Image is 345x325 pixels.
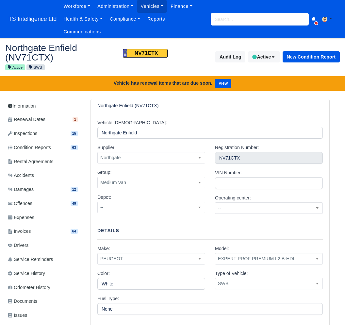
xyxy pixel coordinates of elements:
[215,169,242,177] label: VIN Number:
[8,130,37,137] span: Inspections
[5,267,80,280] a: Service History
[215,51,245,62] button: Audit Log
[215,202,323,214] span: --
[8,256,53,263] span: Service Reminders
[215,270,248,277] label: Type of Vehicle:
[8,242,28,249] span: Drivers
[215,255,322,263] span: EXPERT PROF PREMIUM L2 B-HDI
[97,177,205,188] span: Medium Van
[5,225,80,238] a: Invoices 64
[5,127,80,140] a: Inspections 15
[283,51,340,62] button: New Condition Report
[215,278,323,289] span: SWB
[60,13,106,26] a: Health & Safety
[215,79,231,88] a: View
[97,295,119,302] label: Fuel Type:
[71,229,78,234] span: 64
[8,298,37,305] span: Documents
[71,201,78,206] span: 49
[98,203,205,212] span: --
[26,64,45,70] small: SWB
[71,187,78,192] span: 12
[97,245,110,252] label: Make:
[8,228,31,235] span: Invoices
[71,131,78,136] span: 15
[5,211,80,224] a: Expenses
[5,295,80,308] a: Documents
[98,154,205,162] span: Northgate
[8,200,32,207] span: Offences
[5,100,80,112] a: Information
[215,144,259,151] label: Registration Number:
[97,228,119,233] strong: Details
[5,43,168,62] h2: Northgate Enfield (NV71CTX)
[5,281,80,294] a: Odometer History
[215,280,322,288] span: SWB
[5,12,60,26] span: TS Intelligence Ltd
[248,51,280,62] button: Active
[123,49,168,58] span: NV71CTX
[60,26,105,38] a: Communications
[97,152,205,163] span: Northgate
[8,214,34,221] span: Expenses
[5,13,60,26] a: TS Intelligence Ltd
[144,13,169,26] a: Reports
[5,141,80,154] a: Condition Reports 63
[215,204,322,212] span: --
[73,117,78,122] span: 1
[8,144,51,151] span: Condition Reports
[211,13,309,26] input: Search...
[215,152,323,164] input: Vehicle number plate, model/make will be populated automatically!
[97,169,112,176] label: Group:
[97,127,323,139] input: e.g. Vehicle1
[106,13,144,26] a: Compliance
[8,270,45,277] span: Service History
[98,179,205,187] span: Medium Van
[5,309,80,322] a: Issues
[5,183,80,196] a: Damages 12
[215,253,323,265] span: EXPERT PROF PREMIUM L2 B-HDI
[215,194,251,202] label: Operating center:
[5,239,80,252] a: Drivers
[98,255,205,263] span: PEUGEOT
[97,194,111,201] label: Depot:
[5,197,80,210] a: Offences 49
[97,202,205,213] span: --
[8,284,50,291] span: Odometer History
[8,172,34,179] span: Accidents
[5,155,80,168] a: Rental Agreements
[8,116,45,123] span: Renewal Dates
[8,186,34,193] span: Damages
[97,103,159,109] h6: Northgate Enfield (NV71CTX)
[97,270,110,277] label: Color:
[5,169,80,182] a: Accidents
[5,64,25,70] small: Active
[5,113,80,126] a: Renewal Dates 1
[97,144,116,151] label: Supplier:
[8,312,27,319] span: Issues
[97,119,167,127] label: Vehicle [DEMOGRAPHIC_DATA]:
[5,253,80,266] a: Service Reminders
[8,158,53,165] span: Rental Agreements
[97,253,205,265] span: PEUGEOT
[71,145,78,150] span: 63
[215,245,229,252] label: Model:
